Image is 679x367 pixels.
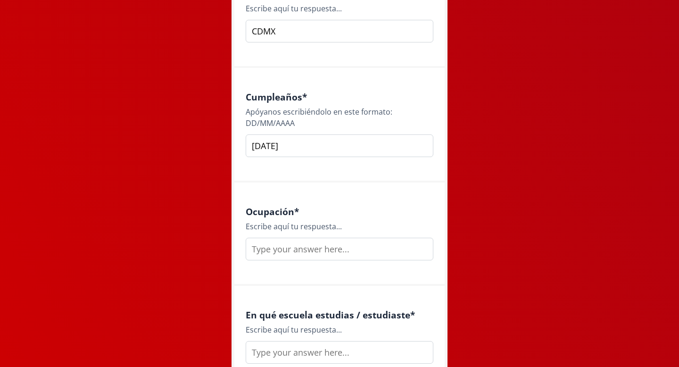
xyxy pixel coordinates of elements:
input: Type your answer here... [246,20,433,42]
h4: Ocupación * [246,206,433,217]
h4: Cumpleaños * [246,92,433,102]
div: Escribe aquí tu respuesta... [246,221,433,232]
div: Apóyanos escribiéndolo en este formato: DD/MM/AAAA [246,106,433,129]
div: Escribe aquí tu respuesta... [246,3,433,14]
h4: En qué escuela estudias / estudiaste * [246,309,433,320]
div: Escribe aquí tu respuesta... [246,324,433,335]
input: Type your answer here... [246,238,433,260]
input: Type your answer here... [246,341,433,364]
input: Type your answer here... [246,134,433,157]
